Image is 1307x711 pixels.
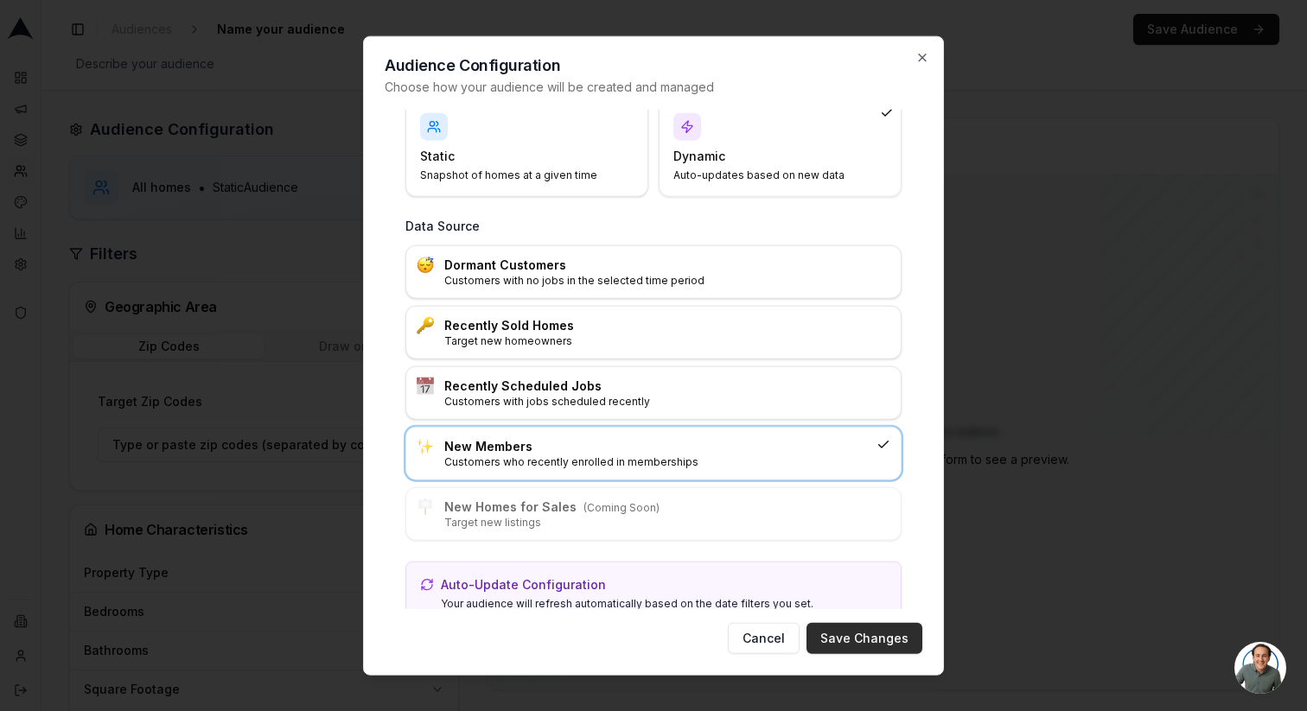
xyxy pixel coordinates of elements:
[420,168,613,181] p: Snapshot of homes at a given time
[673,168,866,181] p: Auto-updates based on new data
[444,256,890,273] h3: Dormant Customers
[444,377,890,394] h3: Recently Scheduled Jobs
[444,498,890,515] h3: New Homes for Sales
[417,498,434,515] img: :placard:
[807,623,922,654] button: Save Changes
[673,147,866,164] h4: Dynamic
[441,575,606,593] p: Auto-Update Configuration
[417,437,434,454] img: ✨
[659,98,902,196] div: DynamicAuto-updates based on new data
[417,377,434,394] img: :calendar:
[444,394,890,408] p: Customers with jobs scheduled recently
[405,426,902,479] div: ✨New MembersCustomers who recently enrolled in memberships
[728,623,800,654] button: Cancel
[444,515,890,529] p: Target new listings
[444,273,890,287] p: Customers with no jobs in the selected time period
[444,333,890,347] p: Target new homeowners
[583,500,660,513] span: (Coming Soon)
[444,316,890,333] h3: Recently Sold Homes
[444,437,870,454] h3: New Members
[417,316,434,333] img: :key:
[405,244,902,298] div: :sleeping:Dormant CustomersCustomers with no jobs in the selected time period
[385,78,922,95] p: Choose how your audience will be created and managed
[405,217,902,234] h3: Data Source
[405,98,648,196] div: StaticSnapshot of homes at a given time
[417,256,434,273] img: :sleeping:
[385,57,922,73] h2: Audience Configuration
[405,486,902,540] div: :placard:New Homes for Sales(Coming Soon)Target new listings
[405,365,902,419] div: :calendar:Recently Scheduled JobsCustomers with jobs scheduled recently
[405,305,902,359] div: :key:Recently Sold HomesTarget new homeowners
[441,596,887,610] p: Your audience will refresh automatically based on the date filters you set.
[420,147,613,164] h4: Static
[444,454,870,468] p: Customers who recently enrolled in memberships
